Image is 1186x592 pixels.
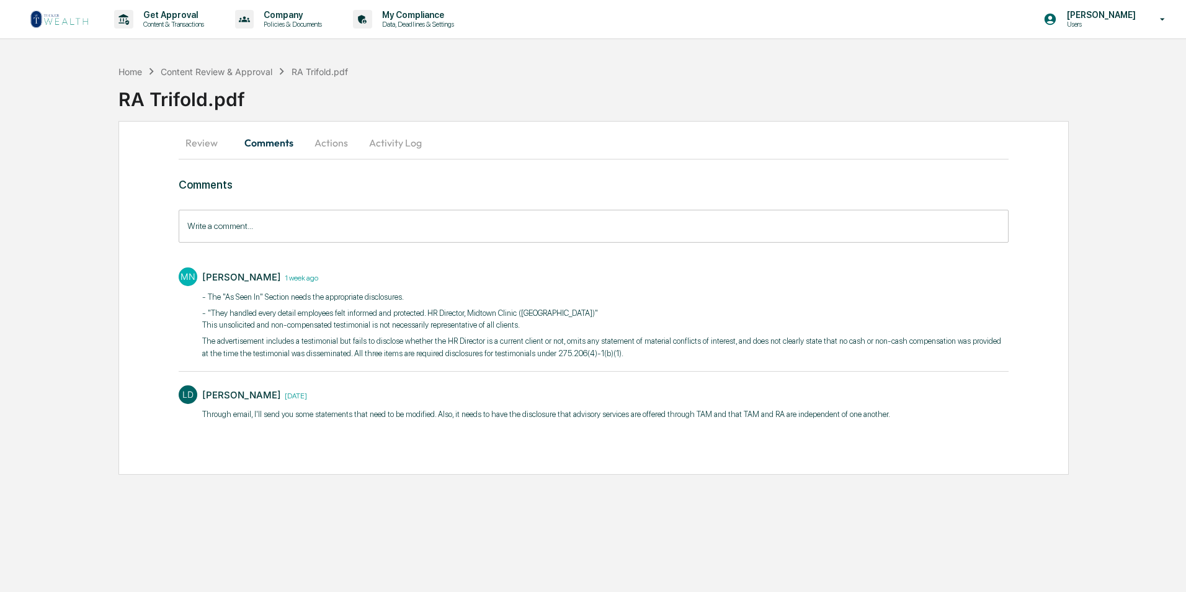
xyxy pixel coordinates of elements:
[30,9,89,29] img: logo
[281,272,318,282] time: Monday, September 29, 2025 at 9:32:42 AM MDT
[254,20,328,29] p: Policies & Documents
[133,20,210,29] p: Content & Transactions
[133,10,210,20] p: Get Approval
[179,178,1009,191] h3: Comments
[179,128,234,158] button: Review
[372,10,460,20] p: My Compliance
[202,307,1009,331] p: - "They handled every detail employees felt informed and protected. HR Director, Midtown Clinic (...
[359,128,432,158] button: Activity Log
[161,66,272,77] div: Content Review & Approval
[179,128,1009,158] div: secondary tabs example
[202,389,281,401] div: [PERSON_NAME]
[234,128,303,158] button: Comments
[202,335,1009,359] p: The advertisement includes a testimonial but fails to disclose whether the HR Director is a curre...
[118,78,1186,110] div: RA Trifold.pdf
[292,66,348,77] div: RA Trifold.pdf
[281,390,307,400] time: Wednesday, September 24, 2025 at 10:34:27 AM MDT
[202,271,281,283] div: [PERSON_NAME]
[118,66,142,77] div: Home
[1146,551,1180,585] iframe: Open customer support
[202,408,890,421] p: ​Through email, I'll send you some statements that need to be modified. Also, it needs to have th...
[1057,20,1142,29] p: Users
[179,385,197,404] div: LD
[372,20,460,29] p: Data, Deadlines & Settings
[179,267,197,286] div: MN
[303,128,359,158] button: Actions
[254,10,328,20] p: Company
[202,291,1009,303] p: - The "As Seen In" Section needs the appropriate disclosures​.
[1057,10,1142,20] p: [PERSON_NAME]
